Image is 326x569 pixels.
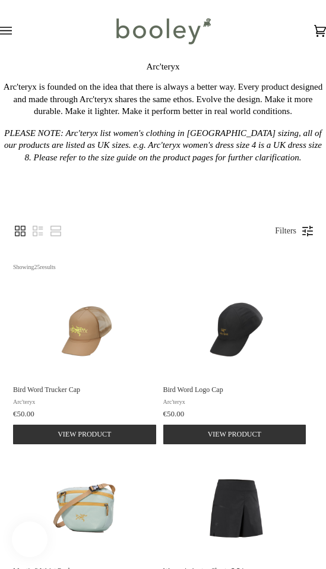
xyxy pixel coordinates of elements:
[31,224,45,238] a: View list mode
[36,459,137,560] img: Arc'Teryx Mantis 2 Waist Pack Trail Magic - Booley Galway
[13,409,34,419] span: €50.00
[186,278,287,379] img: Arc'Teryx Bird Word Logo Cap 24K Black - Booley Galway
[4,128,322,162] em: PLEASE NOTE: Arc'teryx list women's clothing in [GEOGRAPHIC_DATA] sizing, all of our products are...
[49,224,63,238] a: View row mode
[13,385,157,394] span: Bird Word Trucker Cap
[186,459,287,560] img: Arc'Teryx Women's Aestas Shorts 5.5 in Black - Booley Galway
[269,221,302,241] a: Filters
[163,409,185,419] span: €50.00
[12,521,48,557] iframe: Button to open loyalty program pop-up
[13,397,157,406] span: Arc'teryx
[13,224,27,238] a: View grid mode
[34,264,40,270] b: 25
[163,397,308,406] span: Arc'teryx
[163,385,308,394] span: Bird Word Logo Cap
[163,278,311,444] a: Bird Word Logo Cap
[111,14,215,48] img: Booley
[13,425,156,444] button: View product
[163,425,306,444] button: View product
[36,278,137,379] img: Arc'Teryx Bird Word Trucker Cap Canvas / Euphoria - Booley Galway
[13,278,160,444] a: Bird Word Trucker Cap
